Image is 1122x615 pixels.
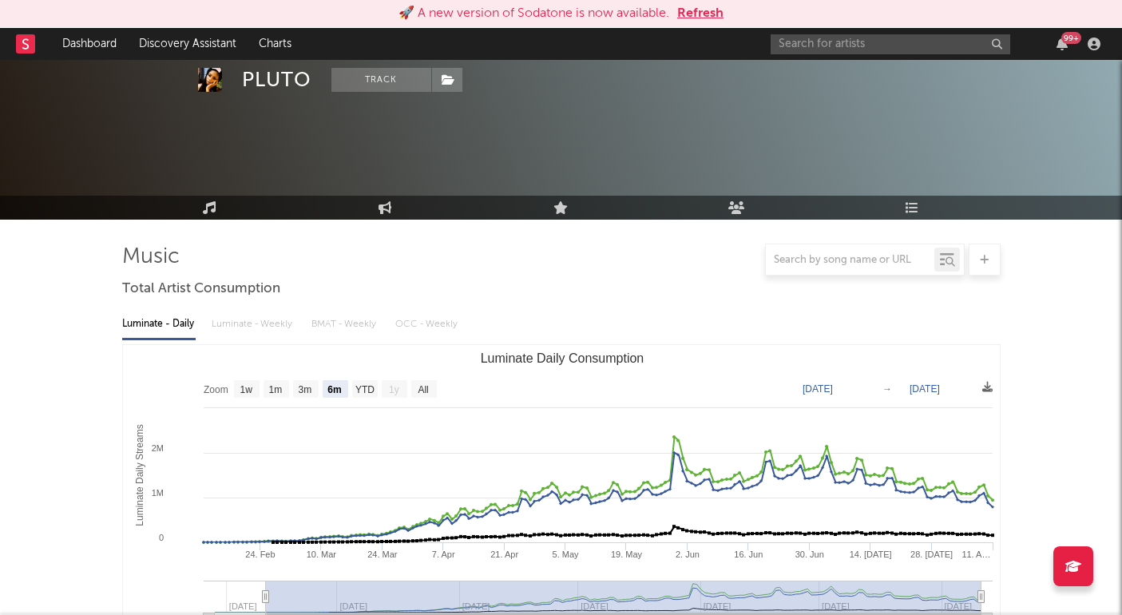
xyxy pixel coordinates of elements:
[122,311,196,338] div: Luminate - Daily
[795,550,823,559] text: 30. Jun
[306,550,336,559] text: 10. Mar
[245,550,275,559] text: 24. Feb
[133,424,145,526] text: Luminate Daily Streams
[803,383,833,395] text: [DATE]
[367,550,398,559] text: 24. Mar
[240,384,252,395] text: 1w
[675,550,699,559] text: 2. Jun
[1057,38,1068,50] button: 99+
[480,351,644,365] text: Luminate Daily Consumption
[128,28,248,60] a: Discovery Assistant
[158,533,163,542] text: 0
[355,384,374,395] text: YTD
[552,550,579,559] text: 5. May
[151,488,163,498] text: 1M
[882,383,892,395] text: →
[849,550,891,559] text: 14. [DATE]
[961,550,990,559] text: 11. A…
[418,384,428,395] text: All
[771,34,1010,54] input: Search for artists
[242,68,311,92] div: PLUTO
[431,550,454,559] text: 7. Apr
[398,4,669,23] div: 🚀 A new version of Sodatone is now available.
[248,28,303,60] a: Charts
[389,384,399,395] text: 1y
[677,4,724,23] button: Refresh
[298,384,311,395] text: 3m
[268,384,282,395] text: 1m
[204,384,228,395] text: Zoom
[910,550,953,559] text: 28. [DATE]
[610,550,642,559] text: 19. May
[490,550,518,559] text: 21. Apr
[766,254,934,267] input: Search by song name or URL
[122,280,280,299] span: Total Artist Consumption
[331,68,431,92] button: Track
[734,550,763,559] text: 16. Jun
[327,384,341,395] text: 6m
[151,443,163,453] text: 2M
[910,383,940,395] text: [DATE]
[1061,32,1081,44] div: 99 +
[51,28,128,60] a: Dashboard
